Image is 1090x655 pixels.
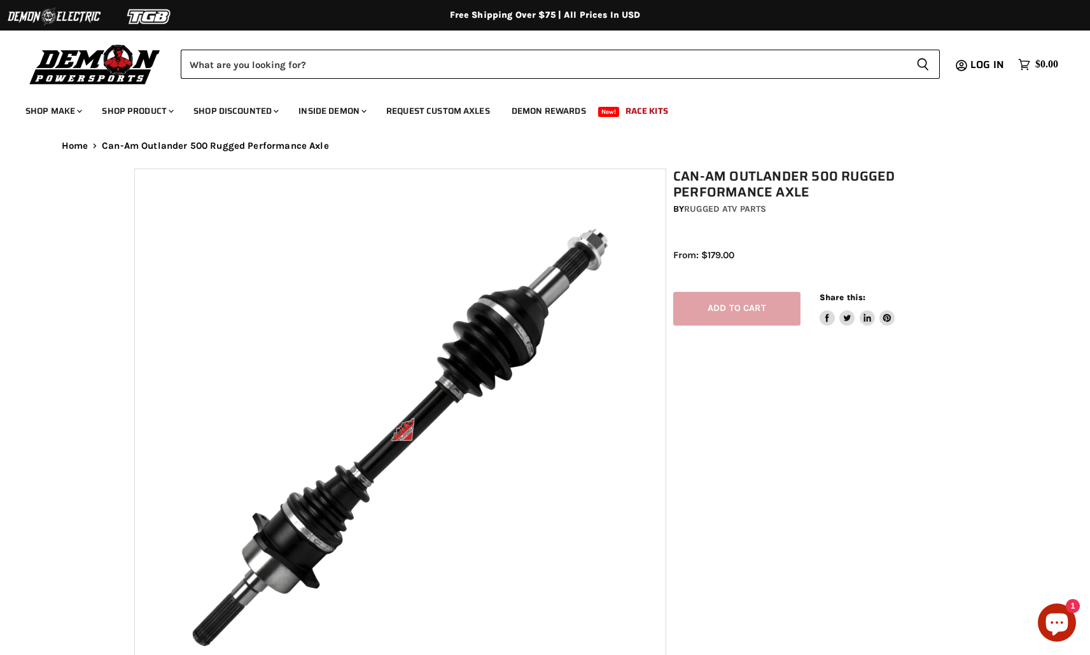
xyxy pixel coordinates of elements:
[598,107,620,117] span: New!
[184,98,286,124] a: Shop Discounted
[102,141,329,151] span: Can-Am Outlander 500 Rugged Performance Axle
[1012,55,1065,74] a: $0.00
[181,50,940,79] form: Product
[684,203,766,214] a: Rugged ATV Parts
[92,98,181,124] a: Shop Product
[6,4,102,29] img: Demon Electric Logo 2
[16,98,90,124] a: Shop Make
[820,292,895,326] aside: Share this:
[673,202,963,216] div: by
[820,293,865,302] span: Share this:
[673,169,963,200] h1: Can-Am Outlander 500 Rugged Performance Axle
[616,98,678,124] a: Race Kits
[906,50,940,79] button: Search
[289,98,374,124] a: Inside Demon
[1035,59,1058,71] span: $0.00
[502,98,596,124] a: Demon Rewards
[970,57,1004,72] span: Log in
[16,93,1055,124] ul: Main menu
[62,141,88,151] a: Home
[1034,603,1080,645] inbox-online-store-chat: Shopify online store chat
[181,50,906,79] input: Search
[36,141,1054,151] nav: Breadcrumbs
[25,41,165,86] img: Demon Powersports
[36,10,1054,21] div: Free Shipping Over $75 | All Prices In USD
[102,4,197,29] img: TGB Logo 2
[673,249,734,261] span: From: $179.00
[377,98,500,124] a: Request Custom Axles
[965,59,1012,71] a: Log in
